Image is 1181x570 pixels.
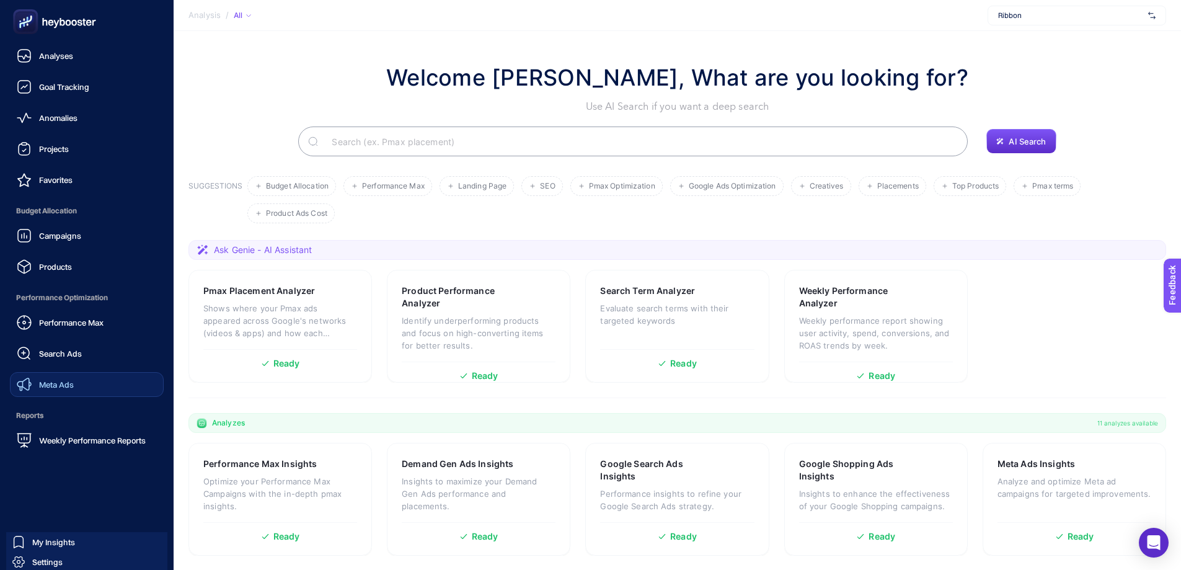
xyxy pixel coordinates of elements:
span: Performance Optimization [10,285,164,310]
span: / [226,10,229,20]
span: Weekly Performance Reports [39,435,146,445]
span: Ribbon [998,11,1143,20]
span: Budget Allocation [10,198,164,223]
span: 11 analyzes available [1097,418,1158,428]
h3: Demand Gen Ads Insights [402,458,513,470]
a: Analyses [10,43,164,68]
span: Budget Allocation [266,182,329,191]
p: Shows where your Pmax ads appeared across Google's networks (videos & apps) and how each placemen... [203,302,357,339]
img: svg%3e [1148,9,1156,22]
span: Landing Page [458,182,506,191]
p: Evaluate search terms with their targeted keywords [600,302,754,327]
h1: Welcome [PERSON_NAME], What are you looking for? [386,61,968,94]
p: Performance insights to refine your Google Search Ads strategy. [600,488,754,512]
a: Goal Tracking [10,74,164,99]
a: Performance Max InsightsOptimize your Performance Max Campaigns with the in-depth pmax insights.R... [188,443,372,556]
a: Demand Gen Ads InsightsInsights to maximize your Demand Gen Ads performance and placements.Ready [387,443,570,556]
div: All [234,11,251,20]
span: Projects [39,144,69,154]
span: Favorites [39,175,73,185]
span: Ready [869,372,895,380]
span: Product Ads Cost [266,209,327,218]
a: Product Performance AnalyzerIdentify underperforming products and focus on high-converting items ... [387,270,570,383]
span: Feedback [7,4,47,14]
h3: Google Shopping Ads Insights [799,458,914,483]
a: Projects [10,136,164,161]
span: Reports [10,403,164,428]
span: SEO [540,182,555,191]
a: Anomalies [10,105,164,130]
h3: Google Search Ads Insights [600,458,715,483]
a: Campaigns [10,223,164,248]
span: Ask Genie - AI Assistant [214,244,312,256]
span: Settings [32,557,63,567]
span: Goal Tracking [39,82,89,92]
a: Google Shopping Ads InsightsInsights to enhance the effectiveness of your Google Shopping campaig... [784,443,968,556]
a: Meta Ads InsightsAnalyze and optimize Meta ad campaigns for targeted improvements.Ready [983,443,1166,556]
a: Pmax Placement AnalyzerShows where your Pmax ads appeared across Google's networks (videos & apps... [188,270,372,383]
span: Performance Max [39,318,104,327]
span: Ready [1068,532,1094,541]
span: Meta Ads [39,380,74,390]
p: Insights to maximize your Demand Gen Ads performance and placements. [402,475,555,512]
span: Anomalies [39,113,77,123]
span: Ready [670,532,697,541]
h3: Product Performance Analyzer [402,285,517,309]
span: Google Ads Optimization [689,182,776,191]
a: Performance Max [10,310,164,335]
a: Weekly Performance Reports [10,428,164,453]
input: Search [322,124,958,159]
p: Identify underperforming products and focus on high-converting items for better results. [402,314,555,352]
p: Insights to enhance the effectiveness of your Google Shopping campaigns. [799,488,953,512]
span: Ready [472,372,498,380]
a: Weekly Performance AnalyzerWeekly performance report showing user activity, spend, conversions, a... [784,270,968,383]
span: Placements [877,182,919,191]
span: Campaigns [39,231,81,241]
p: Weekly performance report showing user activity, spend, conversions, and ROAS trends by week. [799,314,953,352]
span: Top Products [952,182,999,191]
a: Products [10,254,164,279]
span: Analyses [39,51,73,61]
h3: Pmax Placement Analyzer [203,285,315,297]
a: Meta Ads [10,372,164,397]
span: Ready [670,359,697,368]
h3: Search Term Analyzer [600,285,695,297]
span: Ready [273,359,300,368]
span: Analyzes [212,418,245,428]
h3: Meta Ads Insights [997,458,1075,470]
span: Performance Max [362,182,425,191]
span: Pmax Optimization [589,182,655,191]
h3: Performance Max Insights [203,458,317,470]
span: Search Ads [39,349,82,358]
div: Open Intercom Messenger [1139,528,1169,558]
button: AI Search [986,129,1056,154]
span: Analysis [188,11,221,20]
p: Optimize your Performance Max Campaigns with the in-depth pmax insights. [203,475,357,512]
a: Favorites [10,167,164,192]
a: Search Term AnalyzerEvaluate search terms with their targeted keywordsReady [585,270,769,383]
a: Search Ads [10,341,164,366]
span: Ready [869,532,895,541]
a: Google Search Ads InsightsPerformance insights to refine your Google Search Ads strategy.Ready [585,443,769,556]
h3: SUGGESTIONS [188,181,242,223]
p: Analyze and optimize Meta ad campaigns for targeted improvements. [997,475,1151,500]
span: My Insights [32,537,75,547]
span: AI Search [1009,136,1046,146]
span: Ready [472,532,498,541]
span: Ready [273,532,300,541]
span: Pmax terms [1032,182,1073,191]
p: Use AI Search if you want a deep search [386,99,968,114]
h3: Weekly Performance Analyzer [799,285,914,309]
span: Products [39,262,72,272]
span: Creatives [810,182,844,191]
a: My Insights [6,532,167,552]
